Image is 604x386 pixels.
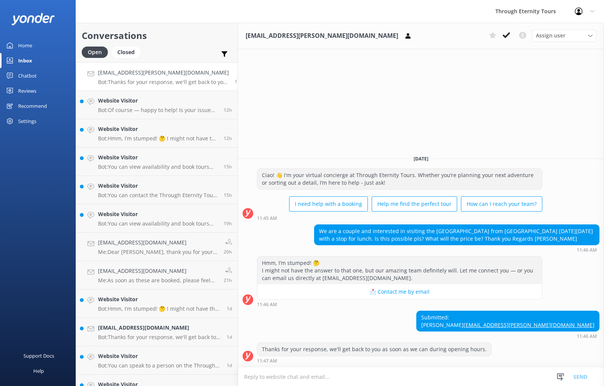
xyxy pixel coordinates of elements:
[98,68,229,77] h4: [EMAIL_ADDRESS][PERSON_NAME][DOMAIN_NAME]
[76,261,238,289] a: [EMAIL_ADDRESS][DOMAIN_NAME]Me:As soon as these are booked, please feel free to reach out to us a...
[98,96,218,105] h4: Website Visitor
[98,334,221,341] p: Bot: Thanks for your response, we'll get back to you as soon as we can during opening hours.
[82,28,232,43] h2: Conversations
[532,30,596,42] div: Assign User
[76,318,238,346] a: [EMAIL_ADDRESS][DOMAIN_NAME]Bot:Thanks for your response, we'll get back to you as soon as we can...
[257,169,542,189] div: Ciao! 👋 I'm your virtual concierge at Through Eternity Tours. Whether you’re planning your next a...
[409,156,433,162] span: [DATE]
[82,48,112,56] a: Open
[98,362,221,369] p: Bot: You can speak to a person on the Through Eternity Tours team by calling [PHONE_NUMBER] or [P...
[224,249,232,255] span: Sep 22 2025 03:44pm (UTC +02:00) Europe/Amsterdam
[461,196,542,212] button: How can I reach your team?
[98,249,218,255] p: Me: Dear [PERSON_NAME], thank you for your Live Chat message. Although it is possible that we rec...
[18,53,32,68] div: Inbox
[76,176,238,204] a: Website VisitorBot:You can contact the Through Eternity Tours team at [PHONE_NUMBER] or [PHONE_NU...
[98,324,221,332] h4: [EMAIL_ADDRESS][DOMAIN_NAME]
[18,38,32,53] div: Home
[257,284,542,299] button: 📩 Contact me by email
[372,196,457,212] button: Help me find the perfect tour
[257,215,542,221] div: Sep 23 2025 11:45am (UTC +02:00) Europe/Amsterdam
[76,91,238,119] a: Website VisitorBot:Of course — happy to help! Is your issue related to: - 🔄 Changing or canceling...
[98,163,218,170] p: Bot: You can view availability and book tours directly online. Please visit our website to explor...
[76,233,238,261] a: [EMAIL_ADDRESS][DOMAIN_NAME]Me:Dear [PERSON_NAME], thank you for your Live Chat message. Although...
[98,192,218,199] p: Bot: You can contact the Through Eternity Tours team at [PHONE_NUMBER] or [PHONE_NUMBER]. You can...
[577,248,597,252] strong: 11:46 AM
[246,31,398,41] h3: [EMAIL_ADDRESS][PERSON_NAME][DOMAIN_NAME]
[98,107,218,114] p: Bot: Of course — happy to help! Is your issue related to: - 🔄 Changing or canceling a tour - 📧 No...
[224,277,232,283] span: Sep 22 2025 02:15pm (UTC +02:00) Europe/Amsterdam
[33,363,44,378] div: Help
[227,334,232,340] span: Sep 22 2025 08:26am (UTC +02:00) Europe/Amsterdam
[18,98,47,114] div: Recommend
[289,196,368,212] button: I need help with a booking
[314,247,599,252] div: Sep 23 2025 11:46am (UTC +02:00) Europe/Amsterdam
[18,114,36,129] div: Settings
[112,48,144,56] a: Closed
[227,362,232,369] span: Sep 22 2025 06:59am (UTC +02:00) Europe/Amsterdam
[98,182,218,190] h4: Website Visitor
[18,68,37,83] div: Chatbot
[224,192,232,198] span: Sep 22 2025 08:13pm (UTC +02:00) Europe/Amsterdam
[98,238,218,247] h4: [EMAIL_ADDRESS][DOMAIN_NAME]
[224,107,232,113] span: Sep 22 2025 11:44pm (UTC +02:00) Europe/Amsterdam
[76,204,238,233] a: Website VisitorBot:You can view availability and book tours directly online for your preferred da...
[98,135,218,142] p: Bot: Hmm, I’m stumped! 🤔 I might not have the answer to that one, but our amazing team definitely...
[98,125,218,133] h4: Website Visitor
[11,13,55,25] img: yonder-white-logo.png
[98,267,218,275] h4: [EMAIL_ADDRESS][DOMAIN_NAME]
[416,333,599,339] div: Sep 23 2025 11:46am (UTC +02:00) Europe/Amsterdam
[98,352,221,360] h4: Website Visitor
[76,289,238,318] a: Website VisitorBot:Hmm, I’m stumped! 🤔 I might not have the answer to that one, but our amazing t...
[235,78,244,85] span: Sep 23 2025 11:46am (UTC +02:00) Europe/Amsterdam
[76,346,238,375] a: Website VisitorBot:You can speak to a person on the Through Eternity Tours team by calling [PHONE...
[257,359,277,363] strong: 11:47 AM
[18,83,36,98] div: Reviews
[98,305,221,312] p: Bot: Hmm, I’m stumped! 🤔 I might not have the answer to that one, but our amazing team definitely...
[98,220,218,227] p: Bot: You can view availability and book tours directly online for your preferred date. Please vis...
[257,216,277,221] strong: 11:45 AM
[98,79,229,86] p: Bot: Thanks for your response, we'll get back to you as soon as we can during opening hours.
[536,31,565,40] span: Assign user
[417,311,599,331] div: Submitted: [PERSON_NAME]
[112,47,140,58] div: Closed
[257,343,491,356] div: Thanks for your response, we'll get back to you as soon as we can during opening hours.
[224,220,232,227] span: Sep 22 2025 04:28pm (UTC +02:00) Europe/Amsterdam
[82,47,108,58] div: Open
[257,358,492,363] div: Sep 23 2025 11:47am (UTC +02:00) Europe/Amsterdam
[98,277,218,284] p: Me: As soon as these are booked, please feel free to reach out to us and we will work on an itine...
[464,321,595,328] a: [EMAIL_ADDRESS][PERSON_NAME][DOMAIN_NAME]
[76,119,238,148] a: Website VisitorBot:Hmm, I’m stumped! 🤔 I might not have the answer to that one, but our amazing t...
[76,62,238,91] a: [EMAIL_ADDRESS][PERSON_NAME][DOMAIN_NAME]Bot:Thanks for your response, we'll get back to you as s...
[227,305,232,312] span: Sep 22 2025 08:30am (UTC +02:00) Europe/Amsterdam
[314,225,599,245] div: We are a couple and interested in visiting the [GEOGRAPHIC_DATA] from [GEOGRAPHIC_DATA] [DATE][DA...
[224,135,232,142] span: Sep 22 2025 11:04pm (UTC +02:00) Europe/Amsterdam
[224,163,232,170] span: Sep 22 2025 08:28pm (UTC +02:00) Europe/Amsterdam
[257,302,277,307] strong: 11:46 AM
[98,295,221,304] h4: Website Visitor
[98,153,218,162] h4: Website Visitor
[76,148,238,176] a: Website VisitorBot:You can view availability and book tours directly online. Please visit our web...
[577,334,597,339] strong: 11:46 AM
[257,257,542,284] div: Hmm, I’m stumped! 🤔 I might not have the answer to that one, but our amazing team definitely will...
[98,210,218,218] h4: Website Visitor
[23,348,54,363] div: Support Docs
[257,302,542,307] div: Sep 23 2025 11:46am (UTC +02:00) Europe/Amsterdam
